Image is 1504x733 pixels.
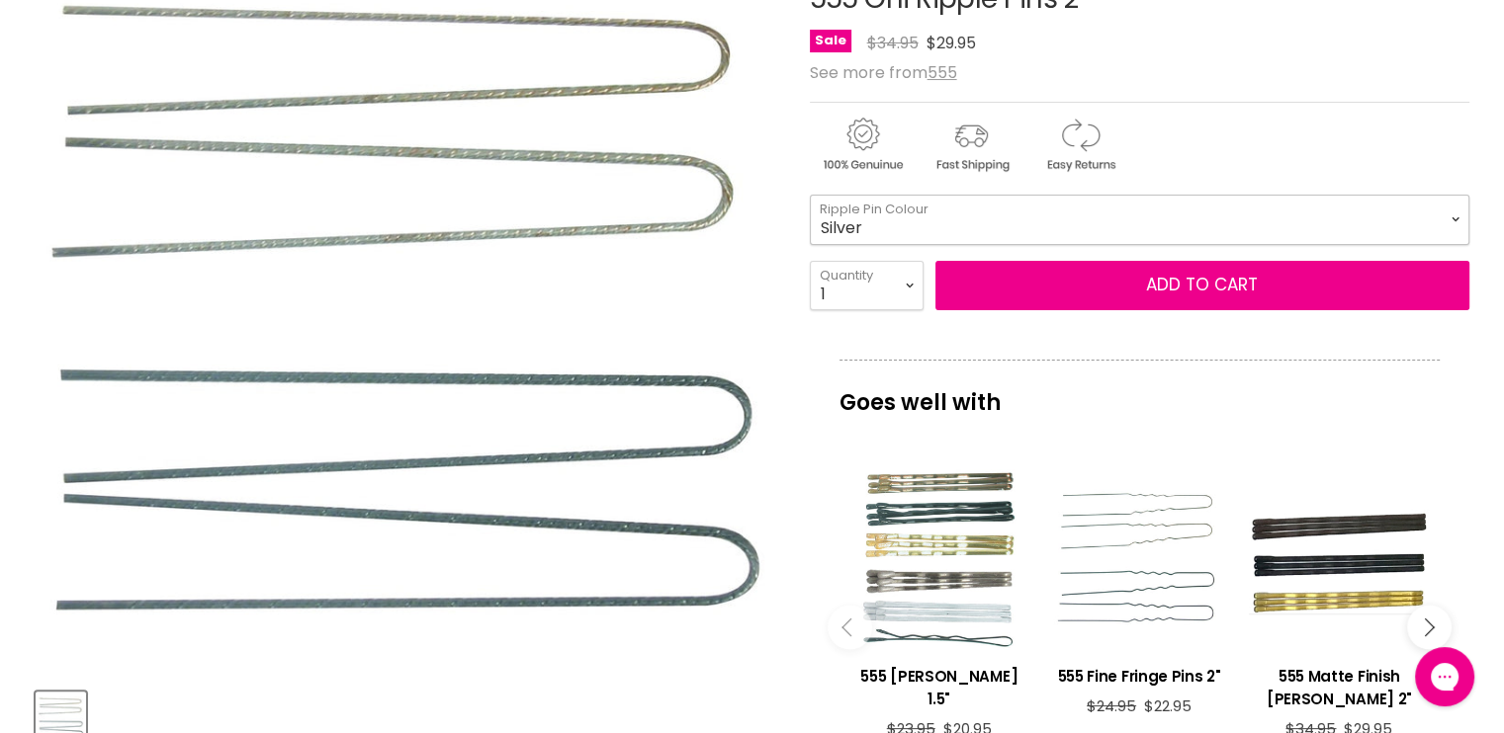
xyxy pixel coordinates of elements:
img: shipping.gif [919,115,1023,175]
a: View product:555 Bobby Pins 1.5 [849,650,1029,720]
span: $22.95 [1144,695,1192,716]
select: Quantity [810,261,924,310]
img: genuine.gif [810,115,915,175]
span: $34.95 [867,32,919,54]
a: 555 [928,61,957,84]
a: View product:555 Fine Fringe Pins 2 [1049,650,1229,697]
h3: 555 [PERSON_NAME] 1.5" [849,665,1029,710]
iframe: Gorgias live chat messenger [1405,640,1484,713]
span: $29.95 [927,32,976,54]
p: Goes well with [840,360,1440,425]
button: Add to cart [935,261,1469,310]
h3: 555 Matte Finish [PERSON_NAME] 2" [1249,665,1429,710]
span: See more from [810,61,957,84]
span: Sale [810,30,851,52]
span: $24.95 [1087,695,1136,716]
a: View product:555 Matte Finish Bobby Pins 2 [1249,650,1429,720]
h3: 555 Fine Fringe Pins 2" [1049,665,1229,688]
img: returns.gif [1027,115,1132,175]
